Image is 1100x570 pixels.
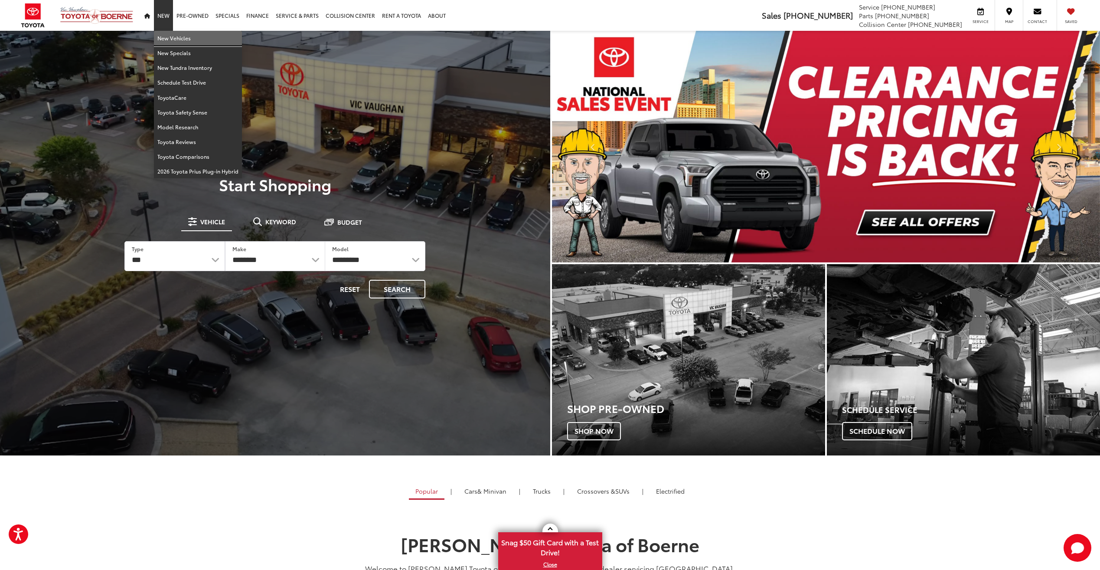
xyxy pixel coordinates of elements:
span: Service [859,3,879,11]
a: ToyotaCare [154,90,242,105]
span: [PHONE_NUMBER] [783,10,853,21]
span: Service [971,19,990,24]
li: | [517,487,522,495]
a: Electrified [650,484,691,498]
div: Toyota [552,264,825,455]
span: Contact [1028,19,1047,24]
span: Shop Now [567,422,621,440]
a: Cars [458,484,513,498]
h4: Schedule Service [842,406,1100,414]
a: New Vehicles [154,31,242,46]
p: Start Shopping [36,176,514,193]
span: Crossovers & [577,487,615,495]
a: SUVs [571,484,636,498]
span: Parts [859,11,873,20]
a: Popular [409,484,444,500]
a: 2026 Toyota Prius Plug-in Hybrid [154,164,242,178]
label: Model [332,245,349,252]
li: | [640,487,646,495]
img: Vic Vaughan Toyota of Boerne [60,7,134,24]
a: Toyota Safety Sense [154,105,242,120]
button: Click to view previous picture. [552,48,634,245]
button: Reset [333,280,367,298]
div: Toyota [827,264,1100,455]
li: | [448,487,454,495]
a: Model Research [154,120,242,134]
span: Keyword [265,219,296,225]
a: Schedule Service Schedule Now [827,264,1100,455]
h3: Shop Pre-Owned [567,403,825,414]
button: Search [369,280,425,298]
a: Shop Pre-Owned Shop Now [552,264,825,455]
span: Sales [762,10,781,21]
span: Vehicle [200,219,225,225]
button: Click to view next picture. [1018,48,1100,245]
span: [PHONE_NUMBER] [881,3,935,11]
a: Toyota Reviews [154,134,242,149]
li: | [561,487,567,495]
a: Trucks [526,484,557,498]
a: New Specials [154,46,242,60]
a: Schedule Test Drive [154,75,242,90]
span: Snag $50 Gift Card with a Test Drive! [499,533,601,560]
button: Toggle Chat Window [1064,534,1091,562]
span: Budget [337,219,362,225]
span: Schedule Now [842,422,912,440]
a: New Tundra Inventory [154,60,242,75]
a: Toyota Comparisons [154,149,242,164]
svg: Start Chat [1064,534,1091,562]
span: Collision Center [859,20,906,29]
span: & Minivan [477,487,506,495]
label: Type [132,245,144,252]
label: Make [232,245,246,252]
span: Map [999,19,1018,24]
span: Saved [1061,19,1080,24]
span: [PHONE_NUMBER] [908,20,962,29]
span: [PHONE_NUMBER] [875,11,929,20]
h1: [PERSON_NAME] Toyota of Boerne [349,534,752,554]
